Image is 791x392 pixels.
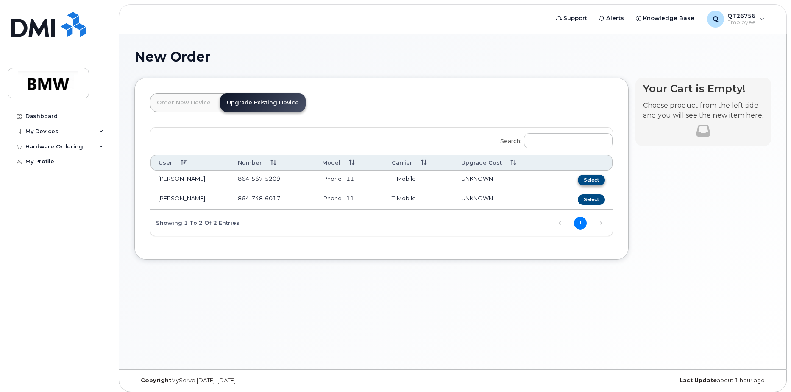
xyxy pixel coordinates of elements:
[754,355,785,386] iframe: Messenger Launcher
[461,195,493,202] span: UNKNOWN
[643,83,763,94] h4: Your Cart is Empty!
[680,377,717,384] strong: Last Update
[150,155,230,171] th: User: activate to sort column descending
[578,175,605,185] button: Select
[315,171,384,190] td: iPhone - 11
[134,377,347,384] div: MyServe [DATE]–[DATE]
[150,171,230,190] td: [PERSON_NAME]
[150,190,230,210] td: [PERSON_NAME]
[263,175,280,182] span: 5209
[554,217,566,230] a: Previous
[238,195,280,202] span: 864
[230,155,315,171] th: Number: activate to sort column ascending
[454,155,551,171] th: Upgrade Cost: activate to sort column ascending
[559,377,771,384] div: about 1 hour ago
[150,215,240,230] div: Showing 1 to 2 of 2 entries
[524,133,613,148] input: Search:
[594,217,607,230] a: Next
[249,175,263,182] span: 567
[249,195,263,202] span: 748
[238,175,280,182] span: 864
[643,101,763,120] p: Choose product from the left side and you will see the new item here.
[315,155,384,171] th: Model: activate to sort column ascending
[461,175,493,182] span: UNKNOWN
[384,171,454,190] td: T-Mobile
[220,93,306,112] a: Upgrade Existing Device
[141,377,171,384] strong: Copyright
[578,194,605,205] button: Select
[315,190,384,210] td: iPhone - 11
[384,155,454,171] th: Carrier: activate to sort column ascending
[263,195,280,202] span: 6017
[495,128,613,151] label: Search:
[384,190,454,210] td: T-Mobile
[150,93,217,112] a: Order New Device
[134,49,771,64] h1: New Order
[574,217,587,230] a: 1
